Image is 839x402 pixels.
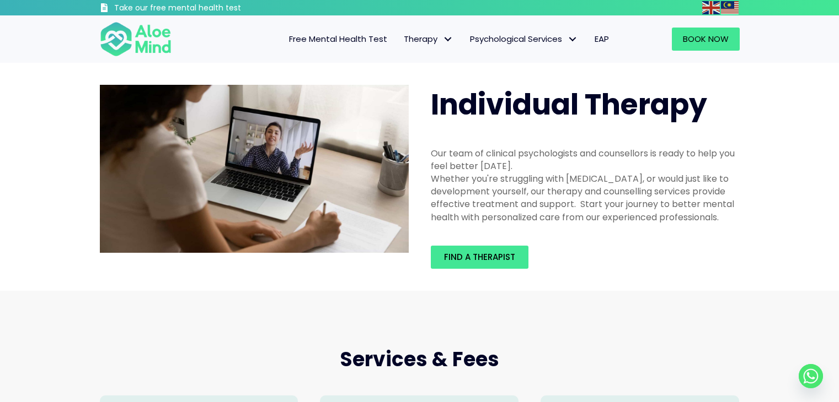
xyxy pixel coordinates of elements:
a: Psychological ServicesPsychological Services: submenu [462,28,586,51]
div: Whether you're struggling with [MEDICAL_DATA], or would just like to development yourself, our th... [431,172,740,224]
nav: Menu [186,28,617,51]
span: Therapy: submenu [440,31,456,47]
span: Individual Therapy [431,84,707,124]
a: EAP [586,28,617,51]
a: Find a therapist [431,246,528,269]
a: Free Mental Health Test [281,28,396,51]
a: English [702,1,721,14]
span: Book Now [683,33,729,45]
a: TherapyTherapy: submenu [396,28,462,51]
a: Whatsapp [799,364,823,388]
span: Psychological Services: submenu [565,31,581,47]
a: Book Now [672,28,740,51]
a: Malay [721,1,740,14]
img: en [702,1,720,14]
span: Find a therapist [444,251,515,263]
a: Take our free mental health test [100,3,300,15]
h3: Take our free mental health test [114,3,300,14]
img: ms [721,1,739,14]
img: Aloe Mind Malaysia | Mental Healthcare Services in Malaysia and Singapore [100,85,409,253]
span: Free Mental Health Test [289,33,387,45]
div: Our team of clinical psychologists and counsellors is ready to help you feel better [DATE]. [431,147,740,172]
span: EAP [595,33,609,45]
span: Services & Fees [340,345,499,373]
span: Psychological Services [470,33,578,45]
img: Aloe mind Logo [100,21,172,57]
span: Therapy [404,33,453,45]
